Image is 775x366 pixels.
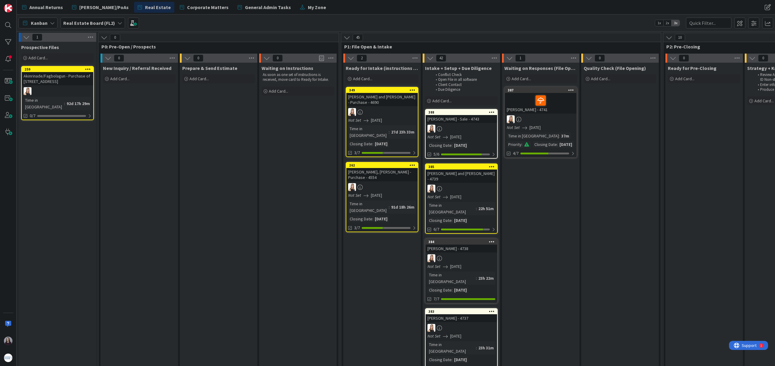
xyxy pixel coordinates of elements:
div: Closing Date [533,141,557,148]
div: DB [426,185,497,193]
div: Closing Date [348,216,372,222]
div: 384 [428,240,497,244]
img: DB [427,254,435,262]
div: 262 [346,163,418,168]
a: 384[PERSON_NAME] - 4738DBNot Set[DATE]Time in [GEOGRAPHIC_DATA]:23h 22mClosing Date:[DATE]7/7 [425,239,498,303]
img: avatar [4,354,12,362]
span: Prospective Files [21,44,59,50]
li: Conflict Check [432,72,497,77]
span: 42 [436,54,446,62]
div: [DATE] [453,142,468,149]
span: Corporate Matters [187,4,229,11]
span: Kanban [31,19,48,27]
div: 387 [505,87,576,93]
span: 6/7 [434,226,439,232]
span: New Inquiry / Referral Received [103,65,171,71]
span: Add Card... [269,88,288,94]
span: : [476,205,477,212]
img: DB [348,183,356,191]
div: DB [426,324,497,332]
span: : [557,141,558,148]
div: 383[PERSON_NAME] - 4737 [426,309,497,322]
div: 23h 22m [477,275,495,282]
span: Support [13,1,28,8]
div: 22h 51m [477,205,495,212]
div: 92d 17h 29m [65,100,91,107]
span: : [452,287,453,293]
span: Add Card... [591,76,610,81]
span: : [389,129,390,135]
span: 2 [357,54,367,62]
a: Real Estate [134,2,174,13]
span: Intake + Setup + Due Diligence [425,65,492,71]
div: 383 [428,309,497,314]
img: BC [4,337,12,345]
span: 7/7 [434,296,439,302]
span: My Zone [308,4,326,11]
div: [PERSON_NAME], [PERSON_NAME] - Purchase - 4554 [346,168,418,181]
span: [DATE] [371,117,382,124]
span: Add Card... [110,76,130,81]
span: Add Card... [675,76,694,81]
div: 1 [31,2,33,7]
div: [DATE] [453,287,468,293]
li: Due Diligence [432,87,497,92]
span: 1 [32,34,42,41]
div: 259 [22,67,93,72]
div: [DATE] [558,141,574,148]
div: [DATE] [453,217,468,224]
div: 385 [426,164,497,170]
p: As soon as one set of instructions is received, move card to Ready for Intake. [263,72,333,82]
i: Not Set [427,333,440,339]
span: 4/7 [513,150,519,157]
div: Time in [GEOGRAPHIC_DATA] [348,125,389,139]
span: 3/7 [354,225,360,231]
span: P0: Pre-Open / Prospects [101,44,331,50]
div: 262 [349,163,418,167]
li: Client Contact [432,82,497,87]
div: 384[PERSON_NAME] - 4738 [426,239,497,252]
div: 259Akinrinade/Fagbolagun - Purchase of [STREET_ADDRESS] [22,67,93,85]
div: Time in [GEOGRAPHIC_DATA] [348,200,389,214]
img: Visit kanbanzone.com [4,4,12,12]
span: Add Card... [28,55,48,61]
input: Quick Filter... [686,18,731,28]
img: DB [24,87,31,95]
span: : [452,142,453,149]
span: 0/7 [30,113,35,119]
div: 388 [428,110,497,114]
span: Prepare & Send Estimate [182,65,237,71]
span: [DATE] [450,263,461,270]
div: Time in [GEOGRAPHIC_DATA] [507,133,559,139]
div: Akinrinade/Fagbolagun - Purchase of [STREET_ADDRESS] [22,72,93,85]
div: 349[PERSON_NAME] and [PERSON_NAME] - Purchase - 4690 [346,87,418,106]
span: Quality Check (File Opening) [584,65,646,71]
div: DB [505,115,576,123]
span: P1: File Open & Intake [344,44,653,50]
a: Annual Returns [18,2,67,13]
span: 3x [671,20,680,26]
div: Time in [GEOGRAPHIC_DATA] [24,97,64,110]
span: : [476,345,477,351]
span: 0 [272,54,283,62]
span: Real Estate [145,4,171,11]
a: General Admin Tasks [234,2,295,13]
span: General Admin Tasks [245,4,291,11]
span: Add Card... [190,76,209,81]
span: : [452,356,453,363]
div: [PERSON_NAME] and [PERSON_NAME] - Purchase - 4690 [346,93,418,106]
a: 259Akinrinade/Fagbolagun - Purchase of [STREET_ADDRESS]DBTime in [GEOGRAPHIC_DATA]:92d 17h 29m0/7 [21,66,94,120]
img: DB [427,324,435,332]
a: 349[PERSON_NAME] and [PERSON_NAME] - Purchase - 4690DBNot Set[DATE]Time in [GEOGRAPHIC_DATA]:27d ... [346,87,418,157]
a: 387[PERSON_NAME] - 4741DBNot Set[DATE]Time in [GEOGRAPHIC_DATA]:37mPriority:Closing Date:[DATE]4/7 [504,87,577,158]
i: Not Set [348,117,361,123]
div: Time in [GEOGRAPHIC_DATA] [427,341,476,354]
div: 385 [428,165,497,169]
li: Open File in all software [432,77,497,82]
div: [PERSON_NAME] and [PERSON_NAME] - 4739 [426,170,497,183]
i: Not Set [427,134,440,140]
div: Closing Date [427,287,452,293]
a: [PERSON_NAME]/PoAs [68,2,132,13]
